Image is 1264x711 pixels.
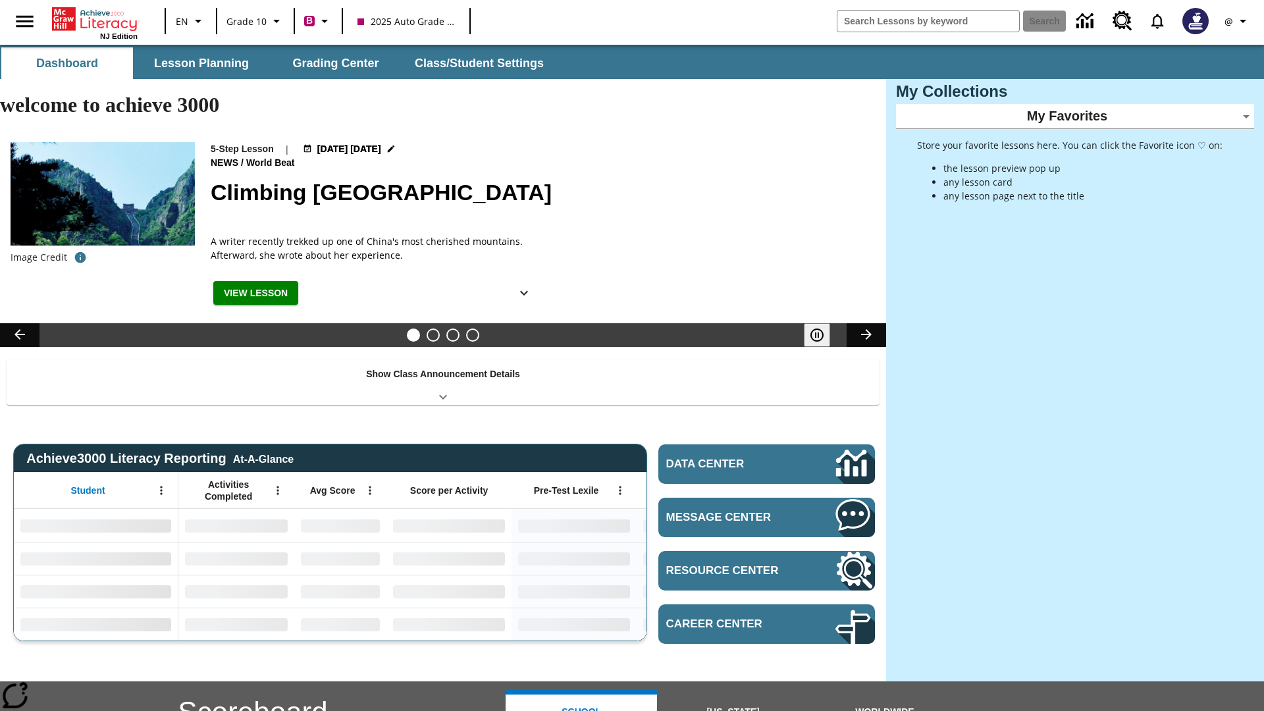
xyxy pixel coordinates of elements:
h2: Climbing Mount Tai [211,176,870,209]
span: Data Center [666,458,791,471]
button: Open Menu [360,481,380,500]
button: Slide 4 Career Lesson [466,329,479,342]
li: the lesson preview pop up [943,161,1223,175]
p: Show Class Announcement Details [366,367,520,381]
div: No Data, [178,608,294,641]
div: Pause [804,323,843,347]
button: Slide 2 Defining Our Government's Purpose [427,329,440,342]
img: 6000 stone steps to climb Mount Tai in Chinese countryside [11,142,195,246]
input: search field [837,11,1019,32]
span: Pre-Test Lexile [534,485,599,496]
div: No Data, [178,509,294,542]
button: Boost Class color is violet red. Change class color [299,9,338,33]
span: EN [176,14,188,28]
li: any lesson page next to the title [943,189,1223,203]
span: Grade 10 [226,14,267,28]
p: Store your favorite lessons here. You can click the Favorite icon ♡ on: [917,138,1223,152]
div: No Data, [294,542,386,575]
div: No Data, [178,575,294,608]
button: Dashboard [1,47,133,79]
div: No Data, [294,509,386,542]
button: Open side menu [5,2,44,41]
span: World Beat [246,156,298,171]
button: Open Menu [268,481,288,500]
p: Image Credit [11,251,67,264]
div: My Favorites [896,104,1254,129]
span: B [306,13,313,29]
h3: My Collections [896,82,1254,101]
div: No Data, [637,608,762,641]
a: Notifications [1140,4,1174,38]
a: Resource Center, Will open in new tab [658,551,875,591]
span: News [211,156,241,171]
button: Credit for photo and all related images: Public Domain/Charlie Fong [67,246,93,269]
button: Lesson Planning [136,47,267,79]
div: No Data, [178,542,294,575]
div: Home [52,5,138,40]
a: Data Center [1068,3,1105,39]
span: NJ Edition [100,32,138,40]
a: Home [52,6,138,32]
span: | [284,142,290,156]
span: Activities Completed [185,479,272,502]
div: No Data, [637,542,762,575]
button: View Lesson [213,281,298,305]
button: Show Details [511,281,537,305]
div: A writer recently trekked up one of China's most cherished mountains. Afterward, she wrote about ... [211,234,540,262]
span: Message Center [666,511,796,524]
span: 2025 Auto Grade 10 [357,14,455,28]
button: Language: EN, Select a language [170,9,212,33]
button: Open Menu [151,481,171,500]
span: Achieve3000 Literacy Reporting [26,451,294,466]
div: At-A-Glance [233,451,294,465]
div: Show Class Announcement Details [7,359,880,405]
span: Career Center [666,618,796,631]
div: No Data, [294,575,386,608]
p: 5-Step Lesson [211,142,274,156]
button: Lesson carousel, Next [847,323,886,347]
button: Grade: Grade 10, Select a grade [221,9,290,33]
button: Grading Center [270,47,402,79]
a: Message Center [658,498,875,537]
button: Pause [804,323,830,347]
button: Jul 22 - Jun 30 Choose Dates [300,142,398,156]
button: Class/Student Settings [404,47,554,79]
li: any lesson card [943,175,1223,189]
button: Slide 1 Climbing Mount Tai [407,329,420,342]
div: No Data, [294,608,386,641]
span: @ [1224,14,1233,28]
span: [DATE] [DATE] [317,142,381,156]
div: No Data, [637,509,762,542]
a: Resource Center, Will open in new tab [1105,3,1140,39]
span: Resource Center [666,564,796,577]
div: No Data, [637,575,762,608]
button: Profile/Settings [1217,9,1259,33]
span: Avg Score [310,485,355,496]
a: Data Center [658,444,875,484]
span: Score per Activity [410,485,488,496]
button: Select a new avatar [1174,4,1217,38]
button: Open Menu [610,481,630,500]
span: / [241,157,244,168]
button: Slide 3 Pre-release lesson [446,329,460,342]
span: Student [71,485,105,496]
a: Career Center [658,604,875,644]
img: Avatar [1182,8,1209,34]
